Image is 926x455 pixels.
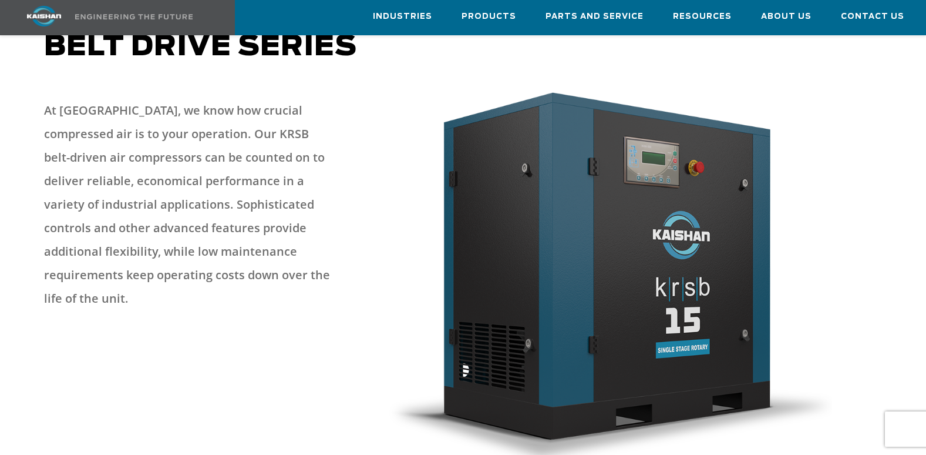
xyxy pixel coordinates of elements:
a: About Us [761,1,811,32]
a: Parts and Service [546,1,644,32]
span: Contact Us [841,10,904,24]
a: Products [462,1,516,32]
a: Industries [373,1,432,32]
a: Contact Us [841,1,904,32]
p: At [GEOGRAPHIC_DATA], we know how crucial compressed air is to your operation. Our KRSB belt-driv... [44,99,331,310]
img: Engineering the future [75,14,193,19]
span: Industries [373,10,432,24]
a: Resources [673,1,732,32]
span: Parts and Service [546,10,644,24]
span: Products [462,10,516,24]
span: About Us [761,10,811,24]
span: Resources [673,10,732,24]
